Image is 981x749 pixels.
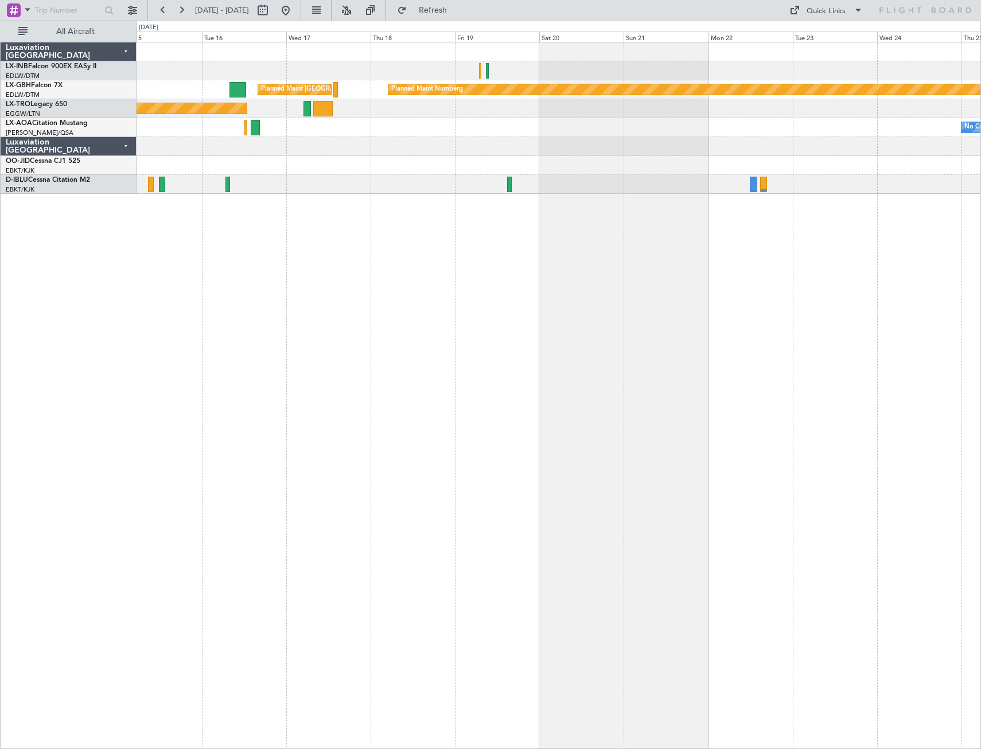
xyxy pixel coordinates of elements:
[6,166,34,175] a: EBKT/KJK
[807,6,846,17] div: Quick Links
[195,5,249,15] span: [DATE] - [DATE]
[139,23,158,33] div: [DATE]
[624,32,708,42] div: Sun 21
[6,101,67,108] a: LX-TROLegacy 650
[371,32,455,42] div: Thu 18
[6,82,63,89] a: LX-GBHFalcon 7X
[6,128,73,137] a: [PERSON_NAME]/QSA
[6,63,28,70] span: LX-INB
[6,120,32,127] span: LX-AOA
[6,158,30,165] span: OO-JID
[6,82,31,89] span: LX-GBH
[409,6,457,14] span: Refresh
[6,120,88,127] a: LX-AOACitation Mustang
[391,81,463,98] div: Planned Maint Nurnberg
[13,22,124,41] button: All Aircraft
[6,72,40,80] a: EDLW/DTM
[30,28,121,36] span: All Aircraft
[6,158,80,165] a: OO-JIDCessna CJ1 525
[286,32,371,42] div: Wed 17
[392,1,461,19] button: Refresh
[6,185,34,194] a: EBKT/KJK
[784,1,869,19] button: Quick Links
[6,177,28,184] span: D-IBLU
[6,91,40,99] a: EDLW/DTM
[6,101,30,108] span: LX-TRO
[35,2,101,19] input: Trip Number
[261,81,442,98] div: Planned Maint [GEOGRAPHIC_DATA] ([GEOGRAPHIC_DATA])
[708,32,793,42] div: Mon 22
[6,110,40,118] a: EGGW/LTN
[6,63,96,70] a: LX-INBFalcon 900EX EASy II
[877,32,961,42] div: Wed 24
[793,32,877,42] div: Tue 23
[6,177,90,184] a: D-IBLUCessna Citation M2
[202,32,286,42] div: Tue 16
[455,32,539,42] div: Fri 19
[118,32,202,42] div: Mon 15
[539,32,624,42] div: Sat 20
